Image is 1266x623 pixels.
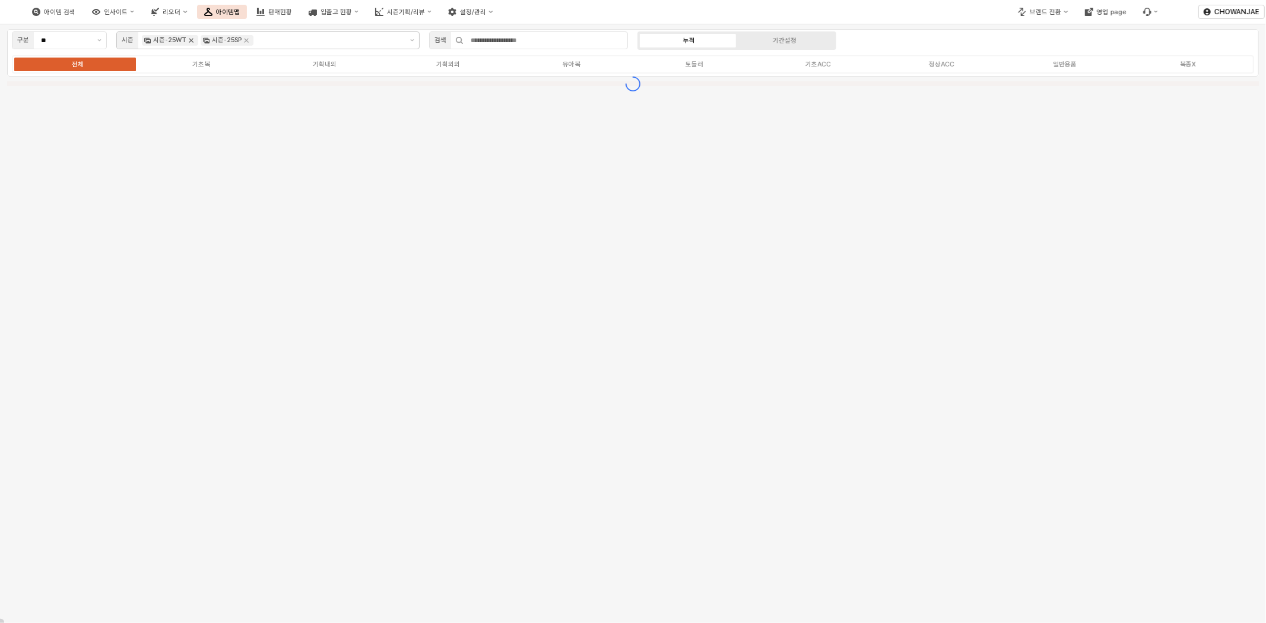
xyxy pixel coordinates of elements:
label: 기획외의 [386,59,510,69]
div: Menu item 6 [1136,5,1165,19]
label: 정상ACC [880,59,1003,69]
div: 정상ACC [929,61,954,68]
div: 일반용품 [1053,61,1077,68]
p: CHOWANJAE [1214,7,1259,17]
div: 기간설정 [773,37,797,44]
div: 설정/관리 [460,8,486,16]
label: 전체 [16,59,139,69]
button: 리오더 [144,5,194,19]
label: 일반용품 [1003,59,1127,69]
div: 유아복 [563,61,580,68]
button: 판매현황 [249,5,299,19]
label: 누적 [642,36,737,46]
button: 인사이트 [85,5,141,19]
div: 기초복 [192,61,210,68]
div: 시즌 [122,35,134,46]
div: 판매현황 [268,8,292,16]
button: 아이템 검색 [25,5,83,19]
div: Remove 시즌-25WT [189,38,193,43]
button: 아이템맵 [197,5,247,19]
label: 기간설정 [737,36,833,46]
div: Remove 시즌-25SP [244,38,249,43]
div: 영업 page [1097,8,1127,16]
div: 시즌기획/리뷰 [387,8,425,16]
div: 누적 [683,37,695,44]
div: 검색 [434,35,446,46]
button: CHOWANJAE [1198,5,1265,19]
button: 설정/관리 [441,5,500,19]
div: 시즌-25WT [153,35,186,46]
label: 유아복 [510,59,633,69]
button: 영업 page [1078,5,1134,19]
label: 복종X [1127,59,1250,69]
div: 기획내의 [313,61,337,68]
button: 시즌기획/리뷰 [368,5,439,19]
div: 복종X [1180,61,1196,68]
button: 입출고 현황 [302,5,366,19]
div: 기획외의 [436,61,460,68]
button: 제안 사항 표시 [405,32,419,49]
label: 기초복 [139,59,263,69]
div: 아이템맵 [216,8,240,16]
button: 제안 사항 표시 [93,32,106,49]
label: 기획내의 [263,59,386,69]
div: 인사이트 [104,8,128,16]
div: 아이템 검색 [44,8,75,16]
div: 전체 [72,61,84,68]
label: 기초ACC [756,59,880,69]
div: 입출고 현황 [321,8,352,16]
div: 시즌-25SP [212,35,242,46]
div: 브랜드 전환 [1030,8,1061,16]
div: 리오더 [163,8,180,16]
div: 기초ACC [805,61,831,68]
div: 토들러 [686,61,703,68]
label: 토들러 [633,59,756,69]
button: 브랜드 전환 [1011,5,1075,19]
div: 구분 [17,35,29,46]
